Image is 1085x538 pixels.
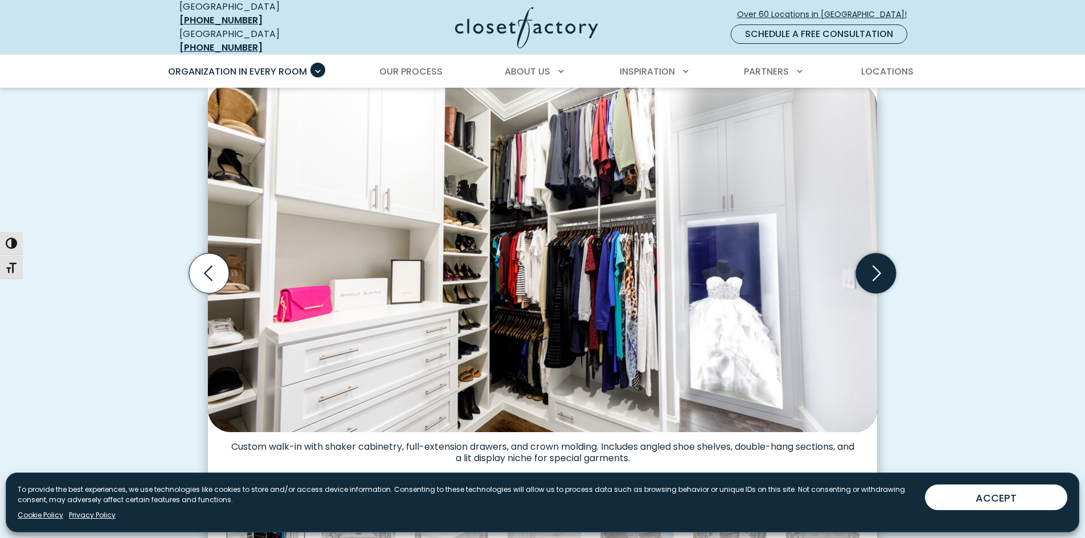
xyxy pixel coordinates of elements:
[379,65,443,78] span: Our Process
[736,5,916,24] a: Over 60 Locations in [GEOGRAPHIC_DATA]!
[18,510,63,520] a: Cookie Policy
[455,7,598,48] img: Closet Factory Logo
[168,65,307,78] span: Organization in Every Room
[744,65,789,78] span: Partners
[208,432,877,464] figcaption: Custom walk-in with shaker cabinetry, full-extension drawers, and crown molding. Includes angled ...
[505,65,550,78] span: About Us
[179,27,345,55] div: [GEOGRAPHIC_DATA]
[620,65,675,78] span: Inspiration
[851,249,900,298] button: Next slide
[18,484,916,505] p: To provide the best experiences, we use technologies like cookies to store and/or access device i...
[185,249,234,298] button: Previous slide
[160,56,926,88] nav: Primary Menu
[69,510,116,520] a: Privacy Policy
[731,24,907,44] a: Schedule a Free Consultation
[737,9,916,20] span: Over 60 Locations in [GEOGRAPHIC_DATA]!
[861,65,914,78] span: Locations
[179,41,263,54] a: [PHONE_NUMBER]
[925,484,1067,510] button: ACCEPT
[179,14,263,27] a: [PHONE_NUMBER]
[208,83,877,432] img: Custom walk-in with shaker cabinetry, full-extension drawers, and crown molding. Includes angled ...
